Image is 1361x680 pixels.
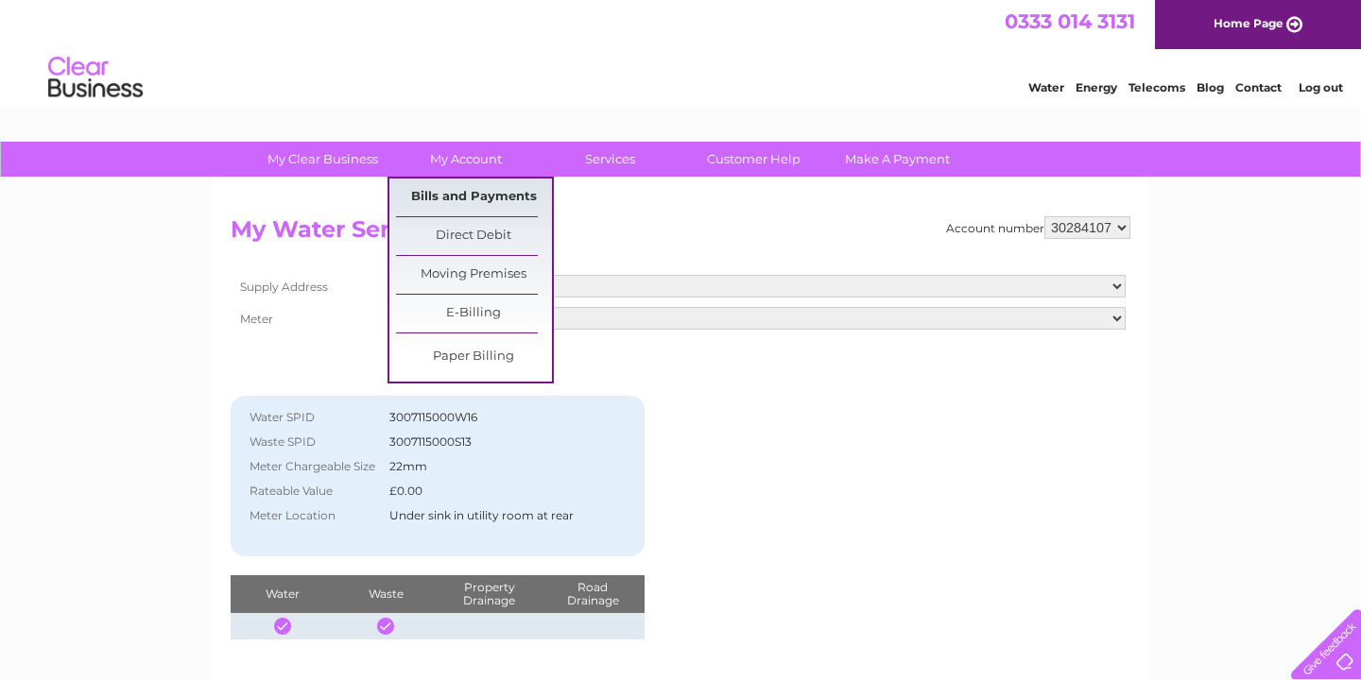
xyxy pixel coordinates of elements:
a: Log out [1299,80,1343,94]
a: Paper Billing [396,338,552,376]
th: Meter Chargeable Size [240,454,385,479]
th: Meter [231,302,391,334]
th: Waste [334,575,437,613]
a: Contact [1235,80,1282,94]
th: Supply Address [231,270,391,302]
th: Water [231,575,334,613]
a: E-Billing [396,295,552,332]
a: Telecoms [1128,80,1185,94]
div: Account number [946,216,1130,239]
a: My Clear Business [245,142,401,177]
td: Under sink in utility room at rear [385,503,602,528]
a: Bills and Payments [396,178,552,216]
th: Waste SPID [240,430,385,454]
th: Meter Location [240,503,385,528]
th: Property Drainage [438,575,541,613]
td: 3007115000W16 [385,405,602,430]
th: Road Drainage [541,575,645,613]
a: Water [1028,80,1064,94]
a: Services [532,142,688,177]
a: Customer Help [676,142,832,177]
a: Moving Premises [396,256,552,294]
td: 3007115000S13 [385,430,602,454]
a: My Account [388,142,544,177]
td: 22mm [385,454,602,479]
th: Water SPID [240,405,385,430]
th: Rateable Value [240,479,385,503]
a: Direct Debit [396,217,552,255]
a: Blog [1197,80,1224,94]
h2: My Water Services [231,216,1130,252]
div: Clear Business is a trading name of Verastar Limited (registered in [GEOGRAPHIC_DATA] No. 3667643... [235,10,1128,92]
a: Make A Payment [819,142,975,177]
img: logo.png [47,49,144,107]
a: 0333 014 3131 [1005,9,1135,33]
td: £0.00 [385,479,602,503]
a: Energy [1076,80,1117,94]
